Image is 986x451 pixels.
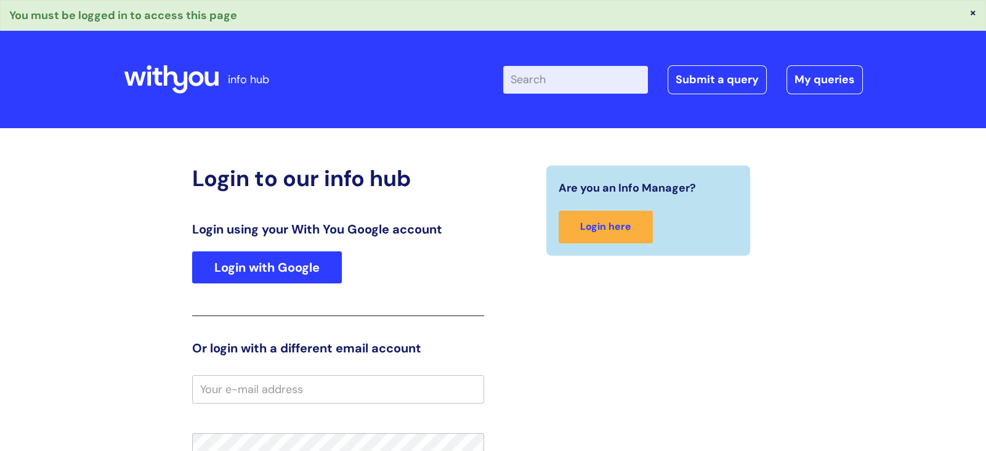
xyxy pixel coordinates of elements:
[969,7,977,18] button: ×
[668,65,767,94] a: Submit a query
[192,251,342,283] a: Login with Google
[786,65,863,94] a: My queries
[192,341,484,356] h3: Or login with a different email account
[228,70,269,89] p: info hub
[192,222,484,237] h3: Login using your With You Google account
[192,165,484,192] h2: Login to our info hub
[559,178,696,198] span: Are you an Info Manager?
[559,211,653,243] a: Login here
[503,66,648,93] input: Search
[192,375,484,404] input: Your e-mail address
